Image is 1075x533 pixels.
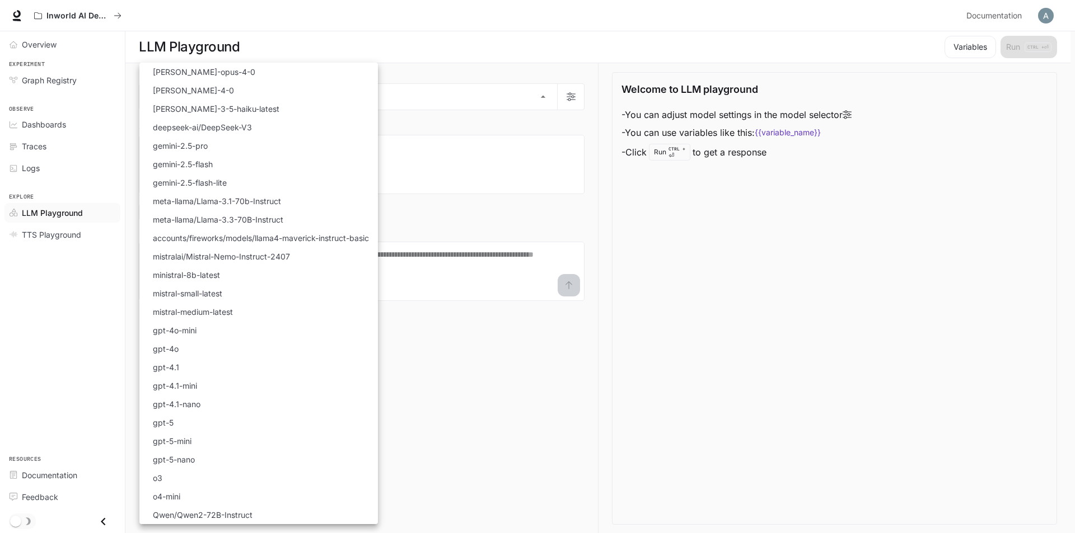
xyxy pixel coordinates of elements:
p: meta-llama/Llama-3.1-70b-Instruct [153,195,281,207]
p: gpt-4o [153,343,179,355]
p: accounts/fireworks/models/llama4-maverick-instruct-basic [153,232,369,244]
p: o4-mini [153,490,180,502]
p: gpt-5-nano [153,454,195,465]
p: mistral-small-latest [153,287,222,299]
p: mistral-medium-latest [153,306,233,318]
p: gpt-5-mini [153,435,191,447]
p: mistralai/Mistral-Nemo-Instruct-2407 [153,251,290,262]
p: [PERSON_NAME]-4-0 [153,84,234,96]
p: gpt-4o-mini [153,324,197,336]
p: o3 [153,472,162,484]
p: ministral-8b-latest [153,269,220,281]
p: Qwen/Qwen2-72B-Instruct [153,509,253,521]
p: gemini-2.5-pro [153,140,208,152]
p: gemini-2.5-flash [153,158,213,170]
p: deepseek-ai/DeepSeek-V3 [153,121,252,133]
p: gpt-4.1 [153,361,179,373]
p: gpt-5 [153,417,174,428]
p: gpt-4.1-nano [153,398,200,410]
p: [PERSON_NAME]-opus-4-0 [153,66,255,78]
p: meta-llama/Llama-3.3-70B-Instruct [153,214,283,225]
p: gpt-4.1-mini [153,380,197,392]
p: [PERSON_NAME]-3-5-haiku-latest [153,103,279,115]
p: gemini-2.5-flash-lite [153,177,227,188]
